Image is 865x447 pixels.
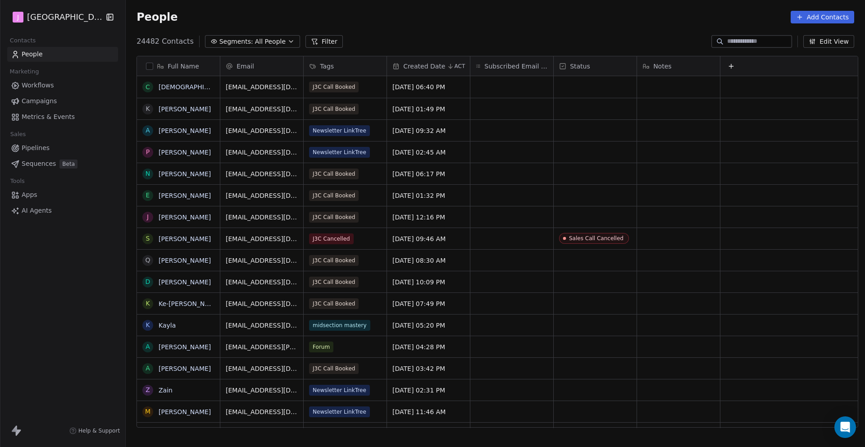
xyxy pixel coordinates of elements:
[392,126,464,135] span: [DATE] 09:32 AM
[226,299,298,308] span: [EMAIL_ADDRESS][DOMAIN_NAME]
[392,105,464,114] span: [DATE] 01:49 PM
[69,427,120,434] a: Help & Support
[159,105,211,113] a: [PERSON_NAME]
[219,37,253,46] span: Segments:
[226,386,298,395] span: [EMAIL_ADDRESS][DOMAIN_NAME]
[7,109,118,124] a: Metrics & Events
[78,427,120,434] span: Help & Support
[226,256,298,265] span: [EMAIL_ADDRESS][DOMAIN_NAME]
[22,81,54,90] span: Workflows
[137,56,220,76] div: Full Name
[7,94,118,109] a: Campaigns
[7,141,118,155] a: Pipelines
[392,169,464,178] span: [DATE] 06:17 PM
[22,50,43,59] span: People
[220,56,303,76] div: Email
[159,127,211,134] a: [PERSON_NAME]
[226,321,298,330] span: [EMAIL_ADDRESS][DOMAIN_NAME]
[146,191,150,200] div: E
[309,169,359,179] span: J3C Call Booked
[27,11,103,23] span: [GEOGRAPHIC_DATA]
[159,214,211,221] a: [PERSON_NAME]
[320,62,334,71] span: Tags
[554,56,637,76] div: Status
[22,112,75,122] span: Metrics & Events
[137,76,220,428] div: grid
[6,174,28,188] span: Tools
[637,56,720,76] div: Notes
[309,342,333,352] span: Forum
[159,408,211,415] a: [PERSON_NAME]
[137,36,194,47] span: 24482 Contacts
[309,255,359,266] span: J3C Call Booked
[653,62,671,71] span: Notes
[309,277,359,287] span: J3C Call Booked
[309,212,359,223] span: J3C Call Booked
[220,76,859,428] div: grid
[309,125,370,136] span: Newsletter LinkTree
[791,11,854,23] button: Add Contacts
[17,13,19,22] span: J
[226,278,298,287] span: [EMAIL_ADDRESS][DOMAIN_NAME]
[309,233,354,244] span: J3C Cancelled
[146,364,150,373] div: A
[159,387,173,394] a: Zain
[22,159,56,169] span: Sequences
[146,277,150,287] div: D
[834,416,856,438] div: Open Intercom Messenger
[145,407,150,416] div: M
[146,320,150,330] div: K
[146,234,150,243] div: S
[392,278,464,287] span: [DATE] 10:09 PM
[159,170,211,178] a: [PERSON_NAME]
[226,342,298,351] span: [EMAIL_ADDRESS][PERSON_NAME][DOMAIN_NAME]
[454,63,465,70] span: ACT
[146,255,150,265] div: Q
[22,190,37,200] span: Apps
[226,105,298,114] span: [EMAIL_ADDRESS][DOMAIN_NAME]
[159,300,221,307] a: Ke-[PERSON_NAME]
[470,56,553,76] div: Subscribed Email Categories
[226,407,298,416] span: [EMAIL_ADDRESS][DOMAIN_NAME]
[803,35,854,48] button: Edit View
[392,82,464,91] span: [DATE] 06:40 PM
[484,62,548,71] span: Subscribed Email Categories
[392,213,464,222] span: [DATE] 12:16 PM
[7,47,118,62] a: People
[237,62,254,71] span: Email
[226,191,298,200] span: [EMAIL_ADDRESS][DOMAIN_NAME]
[392,321,464,330] span: [DATE] 05:20 PM
[7,203,118,218] a: AI Agents
[146,126,150,135] div: a
[226,213,298,222] span: [EMAIL_ADDRESS][DOMAIN_NAME]
[159,83,282,91] a: [DEMOGRAPHIC_DATA][PERSON_NAME]
[403,62,445,71] span: Created Date
[570,62,590,71] span: Status
[309,320,370,331] span: midsection mastery
[159,278,211,286] a: [PERSON_NAME]
[392,342,464,351] span: [DATE] 04:28 PM
[226,234,298,243] span: [EMAIL_ADDRESS][DOMAIN_NAME]
[11,9,99,25] button: J[GEOGRAPHIC_DATA]
[159,192,211,199] a: [PERSON_NAME]
[146,342,150,351] div: A
[309,363,359,374] span: J3C Call Booked
[309,298,359,309] span: J3C Call Booked
[6,65,43,78] span: Marketing
[392,234,464,243] span: [DATE] 09:46 AM
[226,148,298,157] span: [EMAIL_ADDRESS][DOMAIN_NAME]
[392,364,464,373] span: [DATE] 03:42 PM
[226,126,298,135] span: [EMAIL_ADDRESS][DOMAIN_NAME]
[387,56,470,76] div: Created DateACT
[159,235,211,242] a: [PERSON_NAME]
[226,364,298,373] span: [EMAIL_ADDRESS][DOMAIN_NAME]
[304,56,387,76] div: Tags
[7,78,118,93] a: Workflows
[226,169,298,178] span: [EMAIL_ADDRESS][DOMAIN_NAME]
[7,187,118,202] a: Apps
[569,235,624,242] div: Sales Call Cancelled
[226,82,298,91] span: [EMAIL_ADDRESS][DOMAIN_NAME]
[309,104,359,114] span: J3C Call Booked
[159,149,211,156] a: [PERSON_NAME]
[146,299,150,308] div: K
